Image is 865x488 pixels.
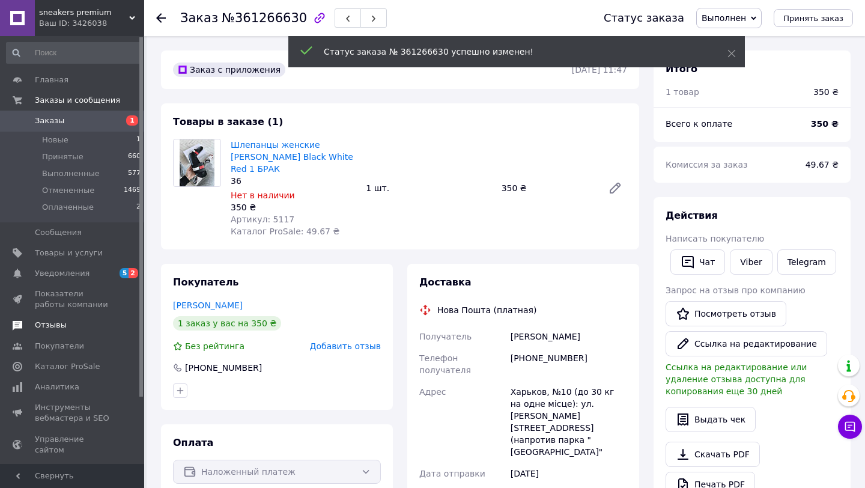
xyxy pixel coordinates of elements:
[136,135,141,145] span: 1
[604,12,684,24] div: Статус заказа
[508,463,630,484] div: [DATE]
[508,381,630,463] div: Харьков, №10 (до 30 кг на одне місце): ул. [PERSON_NAME][STREET_ADDRESS] (напротив парка "[GEOGRA...
[173,276,238,288] span: Покупатель
[419,353,471,375] span: Телефон получателя
[129,268,138,278] span: 2
[35,434,111,456] span: Управление сайтом
[666,285,806,295] span: Запрос на отзыв про компанию
[508,326,630,347] div: [PERSON_NAME]
[497,180,598,197] div: 350 ₴
[666,119,732,129] span: Всего к оплате
[39,7,129,18] span: sneakers premium
[419,469,485,478] span: Дата отправки
[806,160,839,169] span: 49.67 ₴
[35,341,84,352] span: Покупатели
[180,139,215,186] img: Шлепанцы женские Tommy Hilfiger Black White Red 1 БРАК
[231,140,353,174] a: Шлепанцы женские [PERSON_NAME] Black White Red 1 БРАК
[35,361,100,372] span: Каталог ProSale
[666,442,760,467] a: Скачать PDF
[310,341,381,351] span: Добавить отзыв
[777,249,836,275] a: Telegram
[35,288,111,310] span: Показатели работы компании
[419,387,446,397] span: Адрес
[361,180,496,197] div: 1 шт.
[173,300,243,310] a: [PERSON_NAME]
[324,46,697,58] div: Статус заказа № 361266630 успешно изменен!
[120,268,129,278] span: 5
[173,116,283,127] span: Товары в заказе (1)
[730,249,772,275] a: Viber
[666,331,827,356] button: Ссылка на редактирование
[666,301,786,326] a: Посмотреть отзыв
[6,42,142,64] input: Поиск
[419,332,472,341] span: Получатель
[173,437,213,448] span: Оплата
[35,382,79,392] span: Аналитика
[128,151,141,162] span: 660
[128,168,141,179] span: 577
[603,176,627,200] a: Редактировать
[184,362,263,374] div: [PHONE_NUMBER]
[35,320,67,331] span: Отзывы
[838,415,862,439] button: Чат с покупателем
[702,13,746,23] span: Выполнен
[126,115,138,126] span: 1
[35,248,103,258] span: Товары и услуги
[434,304,539,316] div: Нова Пошта (платная)
[35,115,64,126] span: Заказы
[231,201,356,213] div: 350 ₴
[35,402,111,424] span: Инструменты вебмастера и SEO
[231,215,294,224] span: Артикул: 5117
[666,407,756,432] button: Выдать чек
[42,168,100,179] span: Выполненные
[42,202,94,213] span: Оплаченные
[666,160,748,169] span: Комиссия за заказ
[42,185,94,196] span: Отмененные
[666,362,807,396] span: Ссылка на редактирование или удаление отзыва доступна для копирования еще 30 дней
[124,185,141,196] span: 1469
[813,86,839,98] div: 350 ₴
[35,95,120,106] span: Заказы и сообщения
[774,9,853,27] button: Принять заказ
[156,12,166,24] div: Вернуться назад
[666,234,764,243] span: Написать покупателю
[419,276,472,288] span: Доставка
[231,175,356,187] div: 36
[35,268,90,279] span: Уведомления
[222,11,307,25] span: №361266630
[136,202,141,213] span: 2
[35,227,82,238] span: Сообщения
[35,75,68,85] span: Главная
[173,63,285,77] div: Заказ с приложения
[173,316,281,331] div: 1 заказ у вас на 350 ₴
[231,191,295,200] span: Нет в наличии
[185,341,244,351] span: Без рейтинга
[42,135,68,145] span: Новые
[231,227,339,236] span: Каталог ProSale: 49.67 ₴
[811,119,839,129] b: 350 ₴
[39,18,144,29] div: Ваш ID: 3426038
[666,210,718,221] span: Действия
[42,151,83,162] span: Принятые
[508,347,630,381] div: [PHONE_NUMBER]
[180,11,218,25] span: Заказ
[783,14,843,23] span: Принять заказ
[670,249,725,275] button: Чат
[666,87,699,97] span: 1 товар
